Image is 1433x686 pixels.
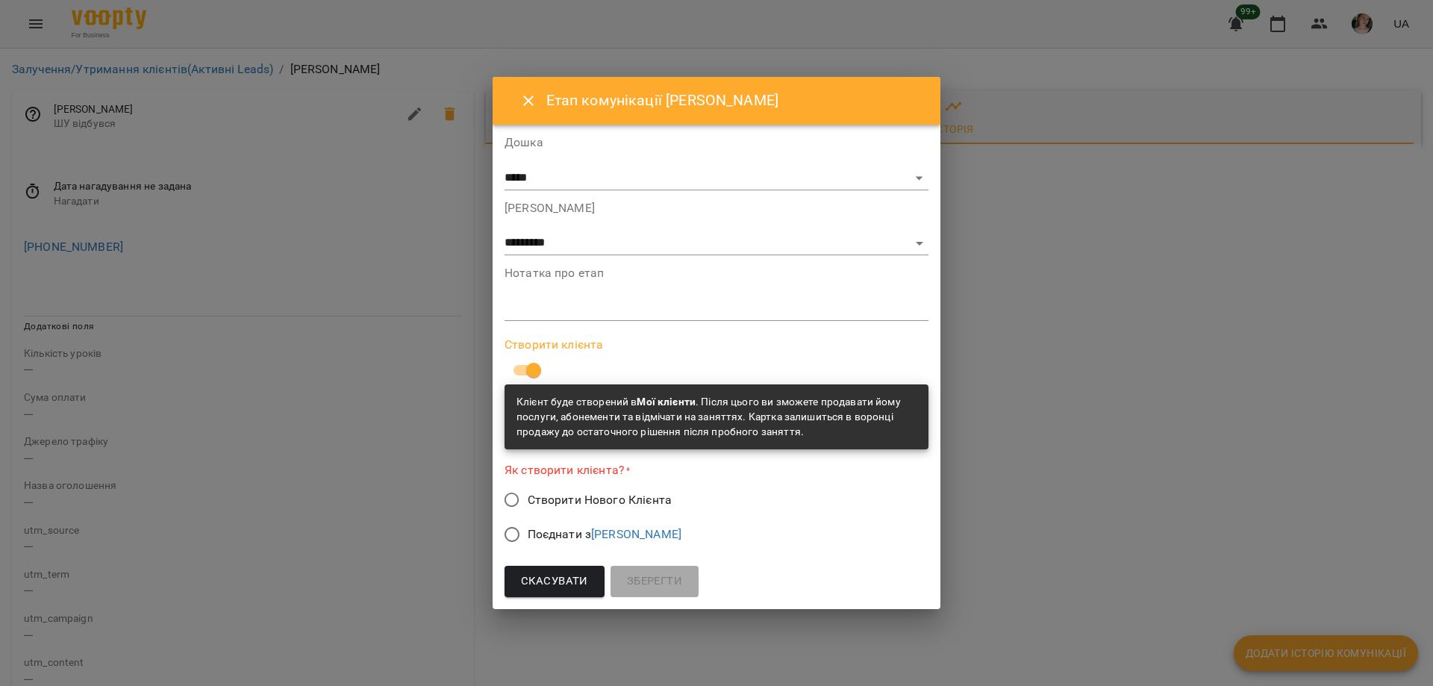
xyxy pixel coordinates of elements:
button: Скасувати [505,566,605,597]
label: [PERSON_NAME] [505,202,928,214]
span: Клієнт буде створений в . Після цього ви зможете продавати йому послуги, абонементи та відмічати ... [516,396,901,437]
span: Скасувати [521,572,588,591]
button: Close [511,83,546,119]
a: [PERSON_NAME] [591,527,681,541]
label: Дошка [505,137,928,149]
label: Як створити клієнта? [505,461,928,478]
label: Нотатка про етап [505,267,928,279]
span: Поєднати з [528,526,681,543]
span: Створити Нового Клієнта [528,491,672,509]
h6: Етап комунікації [PERSON_NAME] [546,89,922,112]
label: Створити клієнта [505,339,928,351]
b: Мої клієнти [637,396,696,408]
